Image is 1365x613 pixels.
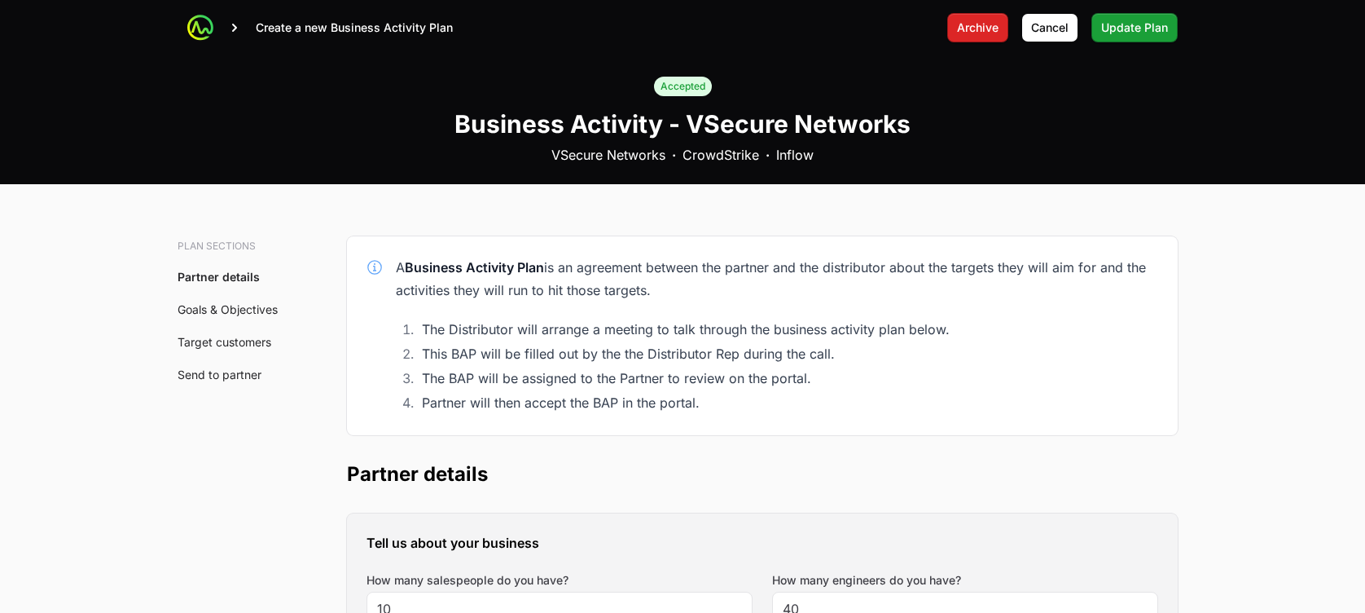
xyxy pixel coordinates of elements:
div: A is an agreement between the partner and the distributor about the targets they will aim for and... [396,256,1158,302]
h2: Partner details [347,461,1178,487]
li: This BAP will be filled out by the the Distributor Rep during the call. [417,342,1158,365]
a: Target customers [178,335,271,349]
p: Create a new Business Activity Plan [256,20,453,36]
strong: Business Activity Plan [405,259,544,276]
div: VSecure Networks CrowdStrike Inflow [551,145,814,165]
span: Update Plan [1101,18,1168,37]
span: Archive [957,18,999,37]
b: · [766,145,770,165]
a: Goals & Objectives [178,302,278,316]
button: Update Plan [1091,13,1178,42]
label: How many salespeople do you have? [366,572,568,589]
li: The BAP will be assigned to the Partner to review on the portal. [417,367,1158,390]
label: How many engineers do you have? [772,572,961,589]
h3: Plan sections [178,240,288,253]
button: Archive [947,13,1008,42]
b: · [672,145,676,165]
span: Cancel [1031,18,1069,37]
a: Partner details [178,270,260,284]
button: Cancel [1021,13,1078,42]
li: Partner will then accept the BAP in the portal. [417,391,1158,414]
a: Send to partner [178,368,261,381]
h3: Tell us about your business [366,533,1158,553]
li: The Distributor will arrange a meeting to talk through the business activity plan below. [417,318,1158,341]
img: ActivitySource [187,15,213,41]
h1: Business Activity - VSecure Networks [454,109,911,139]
